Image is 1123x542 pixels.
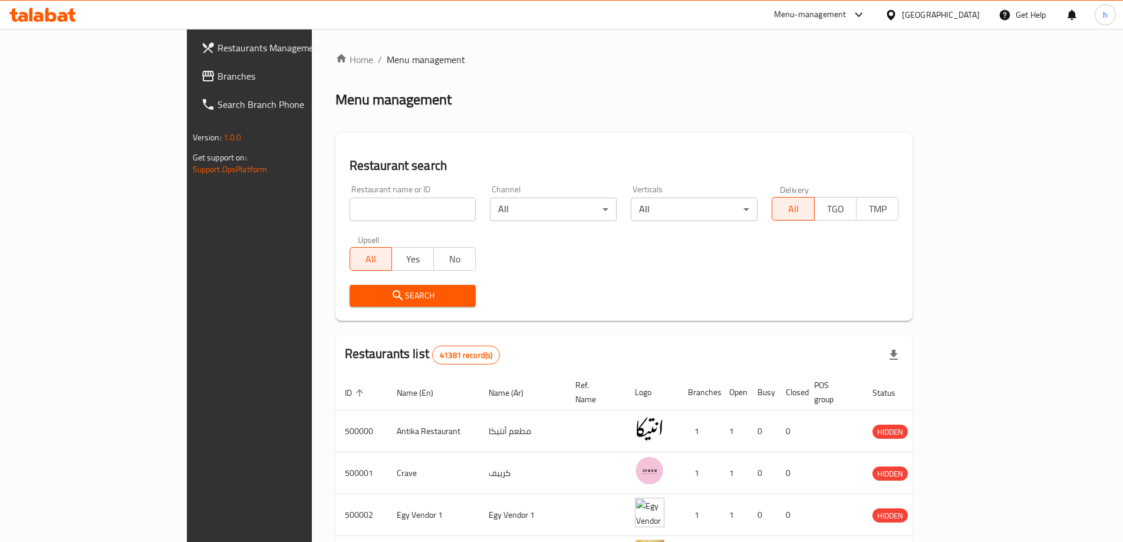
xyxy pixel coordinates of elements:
span: Search [359,288,467,303]
span: Restaurants Management [218,41,365,55]
div: Menu-management [774,8,847,22]
div: HIDDEN [872,467,908,481]
td: 1 [679,494,720,536]
h2: Restaurant search [350,157,899,175]
div: Export file [880,341,908,369]
td: Egy Vendor 1 [479,494,566,536]
span: Get support on: [193,150,247,165]
a: Search Branch Phone [192,90,374,119]
label: Delivery [780,185,809,193]
span: 41381 record(s) [433,350,499,361]
span: Yes [397,251,429,268]
th: Closed [776,375,805,410]
span: Ref. Name [575,378,611,406]
div: [GEOGRAPHIC_DATA] [902,8,980,21]
span: No [439,251,471,268]
a: Branches [192,62,374,90]
img: Antika Restaurant [635,414,664,444]
button: TMP [856,197,898,221]
img: Crave [635,456,664,485]
td: مطعم أنتيكا [479,410,566,452]
td: 1 [720,494,748,536]
span: TGO [819,201,852,218]
li: / [378,52,382,67]
div: All [631,198,758,221]
span: h [1103,8,1108,21]
button: All [350,247,392,271]
td: 0 [776,410,805,452]
span: POS group [814,378,849,406]
h2: Restaurants list [345,345,500,364]
span: Search Branch Phone [218,97,365,111]
input: Search for restaurant name or ID.. [350,198,476,221]
td: 0 [776,494,805,536]
div: Total records count [432,346,500,364]
td: Antika Restaurant [387,410,479,452]
button: No [433,247,476,271]
h2: Menu management [335,90,452,109]
span: 1.0.0 [223,130,242,145]
td: Crave [387,452,479,494]
td: 0 [776,452,805,494]
th: Busy [748,375,776,410]
td: كرييف [479,452,566,494]
th: Branches [679,375,720,410]
span: Name (En) [397,386,449,400]
span: Branches [218,69,365,83]
span: Menu management [387,52,465,67]
td: 1 [720,452,748,494]
th: Logo [625,375,679,410]
td: 0 [748,410,776,452]
span: TMP [861,201,894,218]
th: Open [720,375,748,410]
button: All [772,197,814,221]
td: 0 [748,452,776,494]
span: Version: [193,130,222,145]
span: Name (Ar) [489,386,539,400]
div: HIDDEN [872,508,908,523]
td: Egy Vendor 1 [387,494,479,536]
button: TGO [814,197,857,221]
span: HIDDEN [872,509,908,523]
td: 1 [679,452,720,494]
span: ID [345,386,367,400]
nav: breadcrumb [335,52,913,67]
span: HIDDEN [872,467,908,481]
span: All [355,251,387,268]
img: Egy Vendor 1 [635,498,664,527]
span: Status [872,386,911,400]
td: 1 [679,410,720,452]
button: Search [350,285,476,307]
label: Upsell [358,235,380,244]
td: 1 [720,410,748,452]
span: HIDDEN [872,425,908,439]
a: Restaurants Management [192,34,374,62]
div: All [490,198,617,221]
span: All [777,201,809,218]
td: 0 [748,494,776,536]
button: Yes [391,247,434,271]
a: Support.OpsPlatform [193,162,268,177]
